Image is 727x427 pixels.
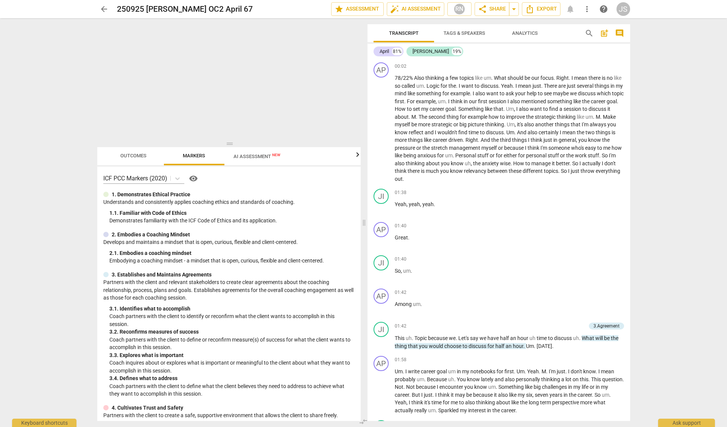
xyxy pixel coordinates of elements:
span: also [528,129,539,135]
span: the [448,83,456,89]
span: Make [603,114,616,120]
span: first [478,98,489,104]
span: New [272,153,280,157]
span: about [395,114,409,120]
span: called [402,83,416,89]
div: 19% [452,48,462,55]
span: strategic [431,121,453,127]
span: . [478,137,481,143]
span: the [491,137,500,143]
span: me [603,145,612,151]
span: wise [500,160,511,166]
span: share [478,5,487,14]
span: Transcript [389,30,419,36]
span: or [453,121,459,127]
span: , [515,121,517,127]
span: to [597,145,603,151]
span: auto_fix_high [390,5,399,14]
span: discuss [486,129,504,135]
span: goal [445,106,456,112]
span: work [575,152,588,158]
span: . [569,75,571,81]
span: that [571,121,582,127]
span: I [448,98,451,104]
span: , [514,106,516,112]
span: topics [459,75,475,81]
span: . [600,114,603,120]
span: in [464,98,469,104]
span: Tags & Speakers [444,30,485,36]
span: . [463,137,465,143]
span: the [566,152,575,158]
span: third [500,137,512,143]
span: . [404,98,407,104]
span: The [419,114,428,120]
span: things [555,121,571,127]
span: Personal [455,152,477,158]
span: management [449,145,481,151]
span: help [527,90,538,96]
span: thinking [406,160,426,166]
span: So [572,160,579,166]
span: another [535,121,555,127]
span: Analytics [512,30,538,36]
span: know [395,129,409,135]
span: so [395,83,402,89]
span: I [507,98,510,104]
span: . [416,114,419,120]
span: be [411,121,418,127]
span: for [496,152,504,158]
div: Keyboard shortcuts [12,419,76,427]
span: things [596,129,612,135]
span: 00:02 [395,63,406,70]
button: Share [475,2,509,16]
span: want [461,83,475,89]
span: thinking [425,75,445,81]
span: I'm [609,152,616,158]
span: Also [414,75,425,81]
span: set [413,106,421,112]
button: RN [447,2,472,16]
span: for [460,114,468,120]
span: something [416,90,442,96]
span: like [424,137,433,143]
span: Filler word [506,106,514,112]
span: or [416,145,422,151]
span: either [504,152,518,158]
span: Filler word [438,98,445,104]
span: focus [540,75,554,81]
span: a [445,75,450,81]
button: Sharing summary [509,2,519,16]
span: stuff [548,152,560,158]
span: more [395,137,408,143]
span: Something [458,106,485,112]
span: ask [506,90,515,96]
span: stretch [431,145,449,151]
span: I [516,106,519,112]
span: just [543,137,553,143]
span: comment [615,29,624,38]
span: I [571,75,574,81]
span: to [543,106,549,112]
div: RN [454,3,465,15]
p: To enrich screen reader interactions, please activate Accessibility in Grammarly extension settings [395,74,624,183]
span: picture [468,121,485,127]
span: wouldn't [437,129,458,135]
span: our [531,75,540,81]
span: Right [465,137,478,143]
span: it's [517,121,524,127]
span: I [435,129,437,135]
span: want [486,90,500,96]
span: things [595,83,610,89]
span: to [475,83,481,89]
span: Filler word [484,75,491,81]
span: . [514,129,517,135]
span: maybe [553,90,570,96]
span: or [560,152,566,158]
span: anxious [417,152,437,158]
span: thinking [485,121,504,127]
button: JS [616,2,630,16]
span: things [512,137,528,143]
span: I [525,145,528,151]
span: Um [506,129,514,135]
